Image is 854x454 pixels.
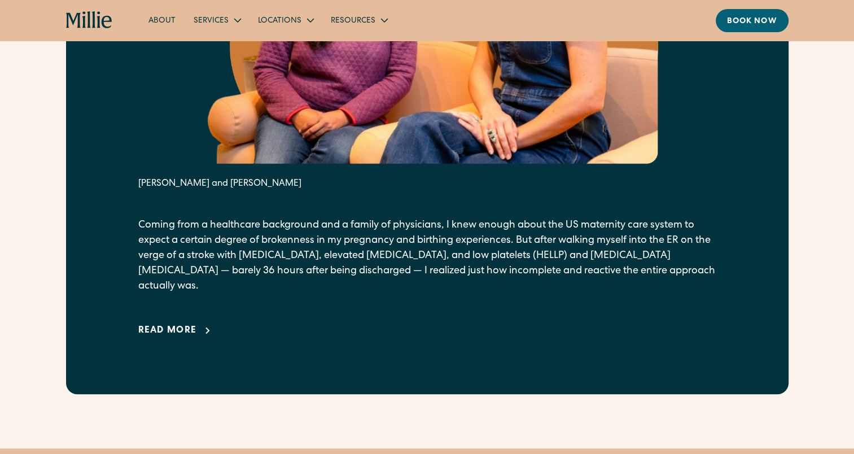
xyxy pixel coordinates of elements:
[138,177,716,191] div: [PERSON_NAME] and [PERSON_NAME]
[331,15,375,27] div: Resources
[727,16,777,28] div: Book now
[322,11,396,29] div: Resources
[185,11,249,29] div: Services
[138,324,215,338] a: Read more
[138,218,716,294] p: Coming from a healthcare background and a family of physicians, I knew enough about the US matern...
[194,15,229,27] div: Services
[258,15,301,27] div: Locations
[716,9,789,32] a: Book now
[66,11,113,29] a: home
[138,324,197,338] div: Read more
[139,11,185,29] a: About
[249,11,322,29] div: Locations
